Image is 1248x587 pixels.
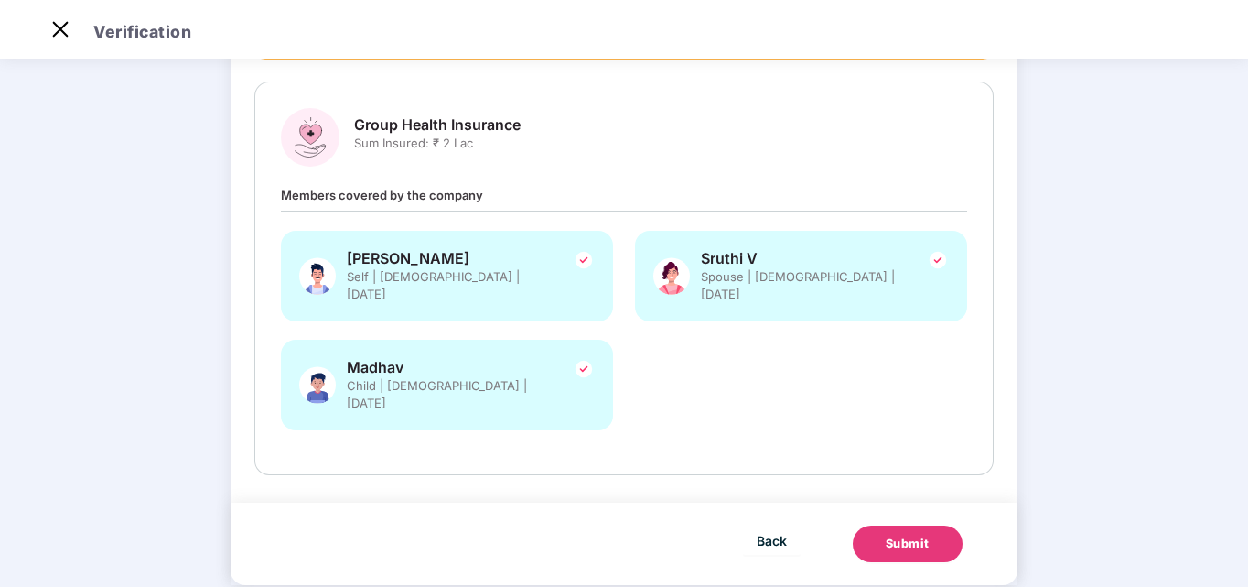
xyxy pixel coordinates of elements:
span: [PERSON_NAME] [347,249,548,268]
img: svg+xml;base64,PHN2ZyBpZD0iVGljay0yNHgyNCIgeG1sbnM9Imh0dHA6Ly93d3cudzMub3JnLzIwMDAvc3ZnIiB3aWR0aD... [927,249,949,271]
span: Self | [DEMOGRAPHIC_DATA] | [DATE] [347,268,548,303]
span: Members covered by the company [281,188,483,202]
span: Sum Insured: ₹ 2 Lac [354,135,521,152]
span: Spouse | [DEMOGRAPHIC_DATA] | [DATE] [701,268,902,303]
span: Sruthi V [701,249,902,268]
img: svg+xml;base64,PHN2ZyBpZD0iU3BvdXNlX01hbGUiIHhtbG5zPSJodHRwOi8vd3d3LnczLm9yZy8yMDAwL3N2ZyIgeG1sbn... [299,249,336,303]
button: Submit [853,526,963,562]
div: Submit [886,535,930,553]
img: svg+xml;base64,PHN2ZyBpZD0iR3JvdXBfSGVhbHRoX0luc3VyYW5jZSIgZGF0YS1uYW1lPSJHcm91cCBIZWFsdGggSW5zdX... [281,108,339,167]
img: svg+xml;base64,PHN2ZyBpZD0iU3BvdXNlX0ZlbWFsZSIgeG1sbnM9Imh0dHA6Ly93d3cudzMub3JnLzIwMDAvc3ZnIiB4bW... [299,358,336,412]
span: Back [757,529,787,552]
span: Group Health Insurance [354,115,521,135]
span: Madhav [347,358,548,377]
img: svg+xml;base64,PHN2ZyBpZD0iVGljay0yNHgyNCIgeG1sbnM9Imh0dHA6Ly93d3cudzMub3JnLzIwMDAvc3ZnIiB3aWR0aD... [573,249,595,271]
img: svg+xml;base64,PHN2ZyB4bWxucz0iaHR0cDovL3d3dy53My5vcmcvMjAwMC9zdmciIHhtbG5zOnhsaW5rPSJodHRwOi8vd3... [653,249,690,303]
button: Back [743,526,801,555]
img: svg+xml;base64,PHN2ZyBpZD0iVGljay0yNHgyNCIgeG1sbnM9Imh0dHA6Ly93d3cudzMub3JnLzIwMDAvc3ZnIiB3aWR0aD... [573,358,595,380]
span: Child | [DEMOGRAPHIC_DATA] | [DATE] [347,377,548,412]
